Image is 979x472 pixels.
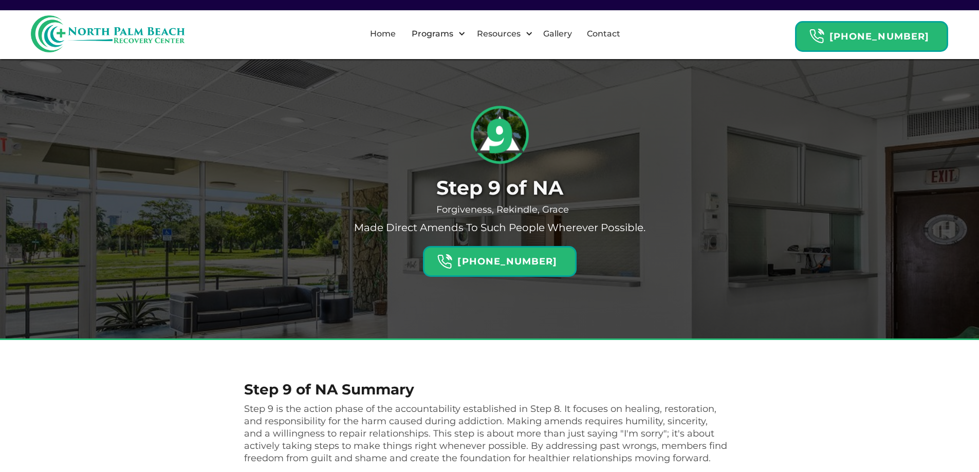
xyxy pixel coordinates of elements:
[287,220,713,236] p: Made direct amends to such people wherever possible.
[829,31,929,42] strong: [PHONE_NUMBER]
[287,204,713,215] div: Forgiveness, Rekindle, Grace
[581,17,626,50] a: Contact
[409,28,456,40] div: Programs
[474,28,523,40] div: Resources
[468,17,535,50] div: Resources
[437,254,452,270] img: Header Calendar Icons
[795,16,948,52] a: Header Calendar Icons[PHONE_NUMBER]
[364,17,402,50] a: Home
[403,17,468,50] div: Programs
[244,381,414,398] strong: Step 9 of NA Summary
[809,28,824,44] img: Header Calendar Icons
[287,177,713,199] h1: Step 9 of NA
[244,403,727,464] p: Step 9 is the action phase of the accountability established in Step 8. It focuses on healing, re...
[457,256,557,267] strong: [PHONE_NUMBER]
[423,241,576,277] a: Header Calendar Icons[PHONE_NUMBER]
[537,17,578,50] a: Gallery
